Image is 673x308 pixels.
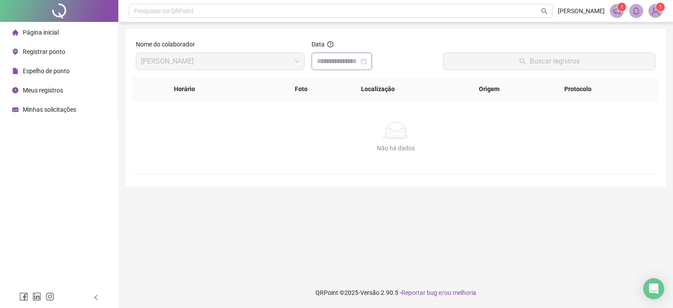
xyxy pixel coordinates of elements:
span: Página inicial [23,29,59,36]
th: Horário [167,77,253,101]
span: Minhas solicitações [23,106,76,113]
span: 1 [620,4,623,10]
span: linkedin [32,292,41,301]
span: question-circle [327,41,333,47]
span: Data [312,41,325,48]
span: search [541,8,548,14]
span: instagram [46,292,54,301]
div: Não há dados [143,143,648,153]
span: Espelho de ponto [23,67,70,74]
span: file [12,68,18,74]
div: Open Intercom Messenger [643,278,664,299]
span: bell [632,7,640,15]
th: Localização [354,77,472,101]
span: 1 [659,4,662,10]
span: DANIEL DE ARAUJO MACHADO [141,53,299,70]
th: Foto [288,77,354,101]
span: Registrar ponto [23,48,65,55]
label: Nome do colaborador [136,39,201,49]
span: schedule [12,106,18,113]
span: Versão [360,289,379,296]
span: home [12,29,18,35]
th: Origem [472,77,557,101]
footer: QRPoint © 2025 - 2.90.5 - [118,277,673,308]
button: Buscar registros [443,53,655,70]
span: left [93,294,99,301]
th: Protocolo [557,77,659,101]
span: clock-circle [12,87,18,93]
sup: Atualize o seu contato no menu Meus Dados [656,3,665,11]
img: 92402 [649,4,662,18]
span: Reportar bug e/ou melhoria [401,289,476,296]
span: environment [12,49,18,55]
span: [PERSON_NAME] [558,6,605,16]
span: facebook [19,292,28,301]
sup: 1 [617,3,626,11]
span: notification [613,7,621,15]
span: Meus registros [23,87,63,94]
